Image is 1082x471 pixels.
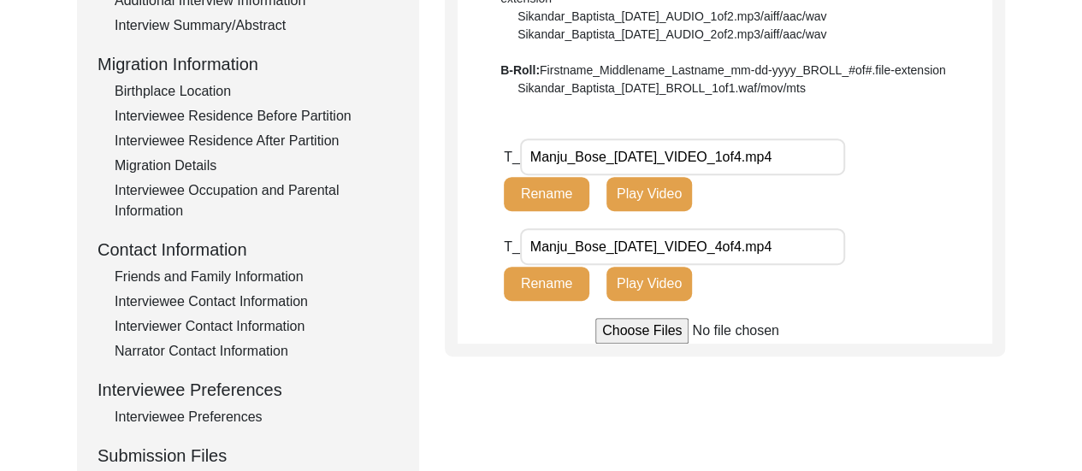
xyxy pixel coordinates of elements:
button: Play Video [606,177,692,211]
div: Interviewee Preferences [115,407,399,427]
div: Narrator Contact Information [115,341,399,362]
span: T_ [504,150,520,164]
b: B-Roll: [500,63,540,77]
button: Rename [504,267,589,301]
button: Rename [504,177,589,211]
div: Interviewer Contact Information [115,316,399,337]
div: Migration Details [115,156,399,176]
button: Play Video [606,267,692,301]
div: Migration Information [98,51,399,77]
div: Friends and Family Information [115,267,399,287]
div: Contact Information [98,237,399,262]
div: Birthplace Location [115,81,399,102]
div: Interviewee Occupation and Parental Information [115,180,399,221]
div: Interview Summary/Abstract [115,15,399,36]
span: T_ [504,239,520,254]
div: Submission Files [98,443,399,468]
div: Interviewee Contact Information [115,291,399,312]
div: Interviewee Preferences [98,377,399,403]
div: Interviewee Residence After Partition [115,131,399,151]
div: Interviewee Residence Before Partition [115,106,399,127]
